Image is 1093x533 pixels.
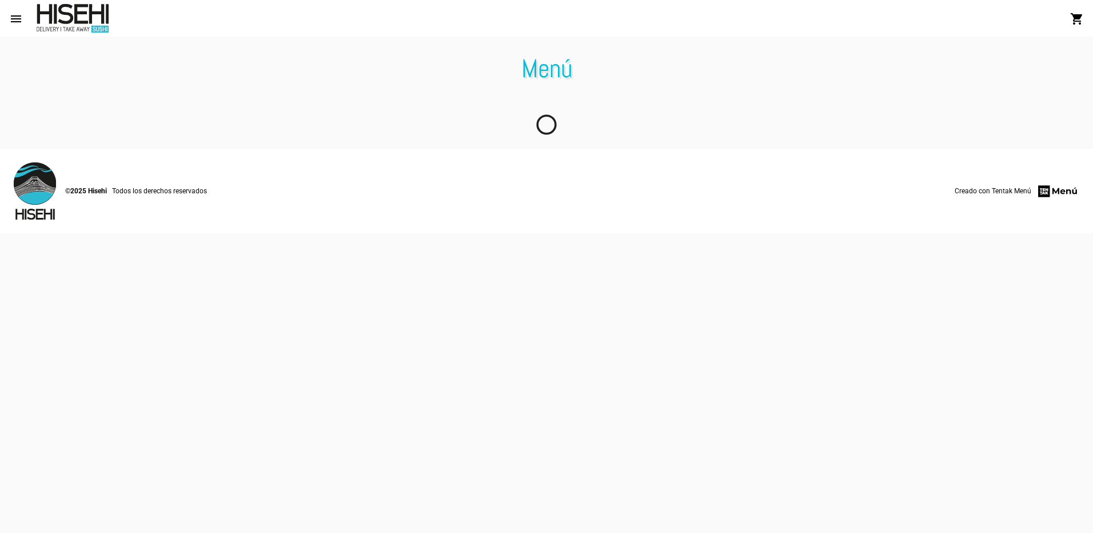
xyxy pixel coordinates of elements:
[955,184,1079,199] a: Creado con Tentak Menú
[1070,12,1084,26] mat-icon: shopping_cart
[955,185,1031,197] span: Creado con Tentak Menú
[9,12,23,26] mat-icon: menu
[1036,184,1079,199] img: menu-firm.png
[65,185,107,197] span: ©2025 Hisehi
[112,185,207,197] span: Todos los derechos reservados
